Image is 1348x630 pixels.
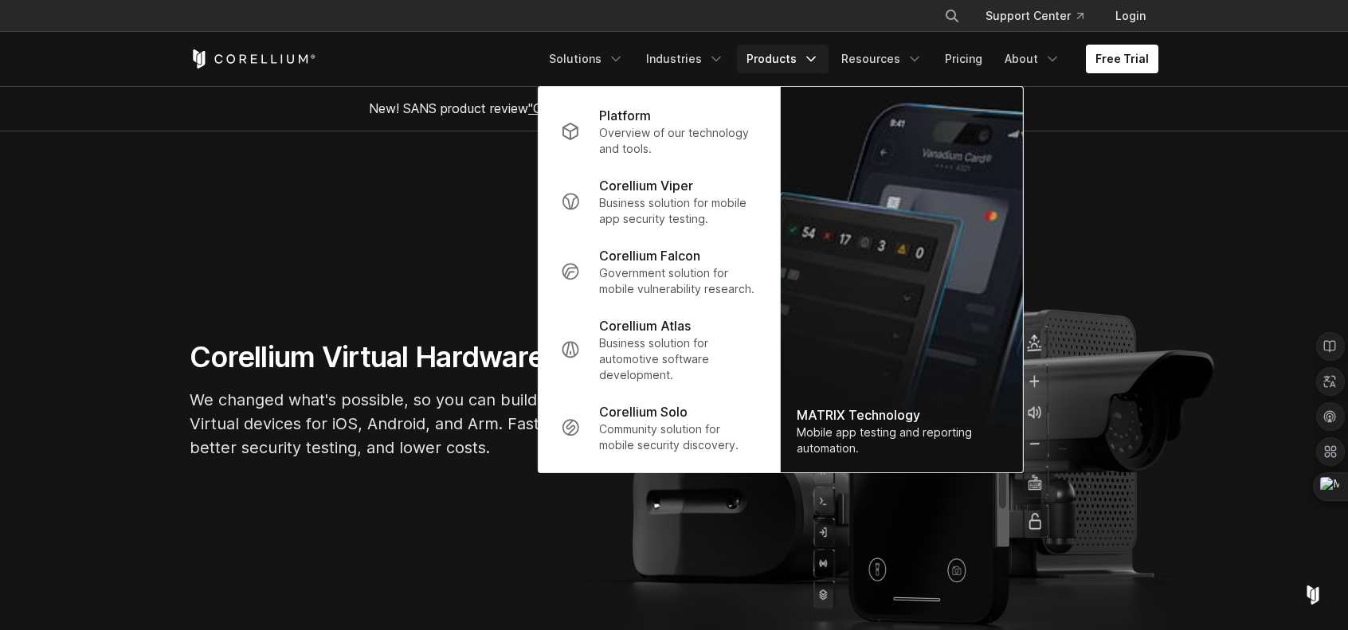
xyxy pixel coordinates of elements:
a: Support Center [973,2,1096,30]
p: Government solution for mobile vulnerability research. [599,265,758,297]
a: MATRIX Technology Mobile app testing and reporting automation. [781,87,1023,472]
p: Business solution for automotive software development. [599,335,758,383]
a: Corellium Atlas Business solution for automotive software development. [548,307,770,393]
a: Free Trial [1086,45,1158,73]
a: "Collaborative Mobile App Security Development and Analysis" [528,100,895,116]
p: Corellium Viper [599,176,693,195]
a: About [995,45,1070,73]
a: Corellium Home [190,49,316,68]
a: Pricing [935,45,992,73]
p: Corellium Atlas [599,316,691,335]
a: Solutions [539,45,633,73]
a: Login [1103,2,1158,30]
button: Search [938,2,966,30]
p: Business solution for mobile app security testing. [599,195,758,227]
a: Platform Overview of our technology and tools. [548,96,770,166]
a: Resources [832,45,932,73]
a: Corellium Falcon Government solution for mobile vulnerability research. [548,237,770,307]
p: Community solution for mobile security discovery. [599,421,758,453]
div: Navigation Menu [925,2,1158,30]
a: Corellium Solo Community solution for mobile security discovery. [548,393,770,463]
p: Overview of our technology and tools. [599,125,758,157]
div: MATRIX Technology [797,405,1007,425]
img: Matrix_WebNav_1x [781,87,1023,472]
div: Mobile app testing and reporting automation. [797,425,1007,456]
p: We changed what's possible, so you can build what's next. Virtual devices for iOS, Android, and A... [190,388,668,460]
p: Corellium Solo [599,402,688,421]
div: Open Intercom Messenger [1294,576,1332,614]
span: New! SANS product review now available. [369,100,979,116]
h1: Corellium Virtual Hardware [190,339,668,375]
p: Corellium Falcon [599,246,700,265]
a: Industries [637,45,734,73]
a: Products [737,45,829,73]
a: Corellium Viper Business solution for mobile app security testing. [548,166,770,237]
p: Platform [599,106,651,125]
div: Navigation Menu [539,45,1158,73]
